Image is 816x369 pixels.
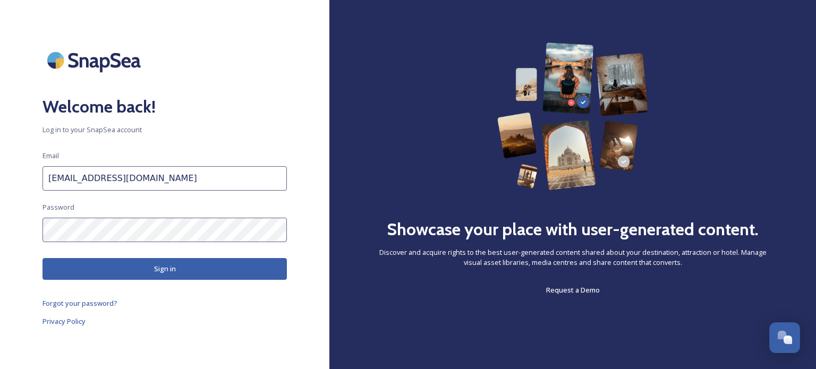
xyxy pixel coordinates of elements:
[497,42,648,190] img: 63b42ca75bacad526042e722_Group%20154-p-800.png
[769,322,800,353] button: Open Chat
[42,94,287,119] h2: Welcome back!
[42,125,287,135] span: Log in to your SnapSea account
[42,298,117,308] span: Forgot your password?
[42,202,74,212] span: Password
[42,258,287,280] button: Sign in
[387,217,759,242] h2: Showcase your place with user-generated content.
[546,285,600,295] span: Request a Demo
[42,166,287,191] input: john.doe@snapsea.io
[42,297,287,310] a: Forgot your password?
[42,151,59,161] span: Email
[42,42,149,78] img: SnapSea Logo
[372,247,773,268] span: Discover and acquire rights to the best user-generated content shared about your destination, att...
[546,284,600,296] a: Request a Demo
[42,315,287,328] a: Privacy Policy
[42,316,86,326] span: Privacy Policy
